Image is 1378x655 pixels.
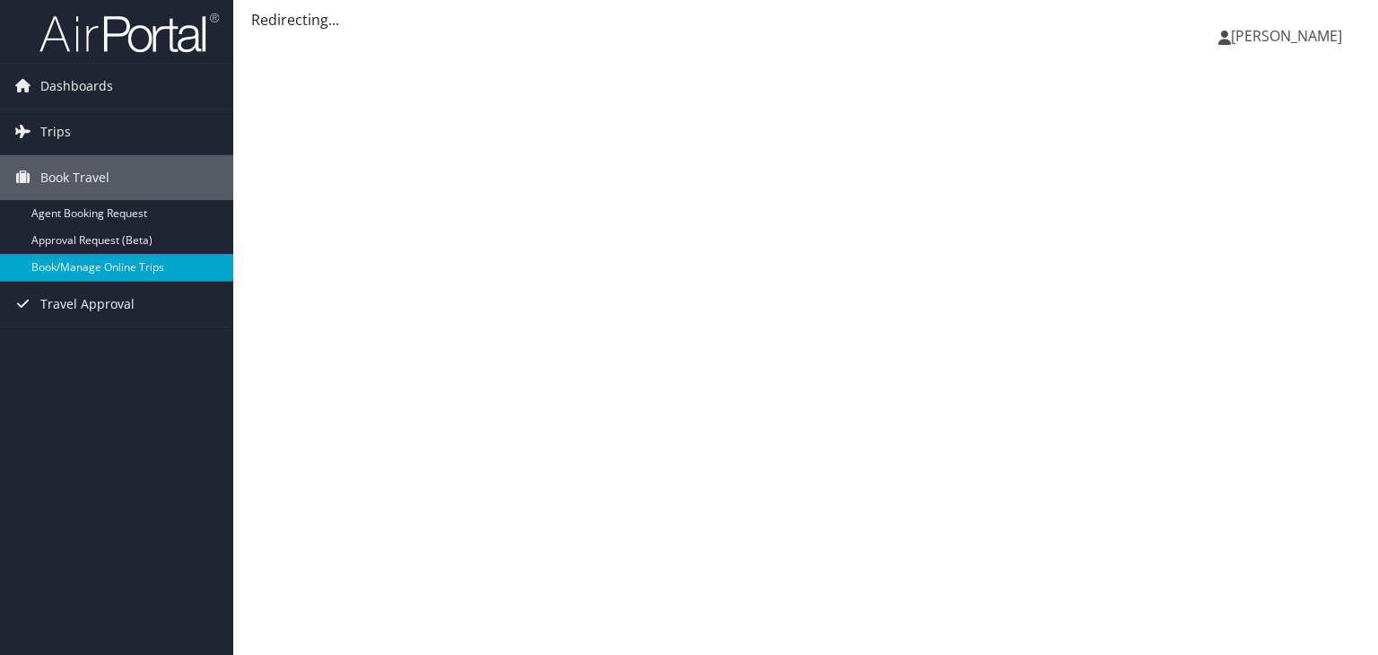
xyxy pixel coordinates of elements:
[251,9,1360,31] div: Redirecting...
[1231,26,1342,46] span: [PERSON_NAME]
[40,155,109,200] span: Book Travel
[39,12,219,54] img: airportal-logo.png
[40,64,113,109] span: Dashboards
[40,109,71,154] span: Trips
[40,282,135,327] span: Travel Approval
[1218,9,1360,63] a: [PERSON_NAME]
